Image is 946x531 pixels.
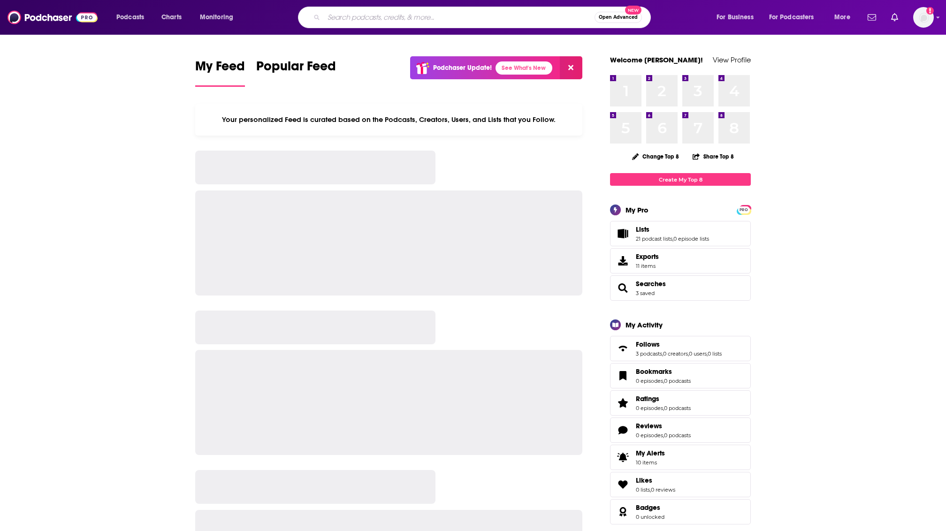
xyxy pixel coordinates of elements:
[636,235,672,242] a: 21 podcast lists
[610,472,751,497] span: Likes
[636,252,659,261] span: Exports
[613,227,632,240] a: Lists
[496,61,552,75] a: See What's New
[636,280,666,288] a: Searches
[713,55,751,64] a: View Profile
[913,7,934,28] span: Logged in as megcassidy
[613,396,632,410] a: Ratings
[636,225,649,234] span: Lists
[864,9,880,25] a: Show notifications dropdown
[625,6,642,15] span: New
[710,10,765,25] button: open menu
[692,147,734,166] button: Share Top 8
[595,12,642,23] button: Open AdvancedNew
[662,350,663,357] span: ,
[613,424,632,437] a: Reviews
[636,405,663,411] a: 0 episodes
[636,476,652,485] span: Likes
[663,378,664,384] span: ,
[673,235,709,242] a: 0 episode lists
[610,221,751,246] span: Lists
[8,8,98,26] a: Podchaser - Follow, Share and Rate Podcasts
[610,248,751,273] a: Exports
[763,10,828,25] button: open menu
[664,378,691,384] a: 0 podcasts
[636,514,664,520] a: 0 unlocked
[636,449,665,457] span: My Alerts
[610,275,751,301] span: Searches
[636,367,691,376] a: Bookmarks
[195,58,245,80] span: My Feed
[636,290,655,296] a: 3 saved
[613,281,632,295] a: Searches
[887,9,902,25] a: Show notifications dropdown
[636,394,691,403] a: Ratings
[433,64,492,72] p: Podchaser Update!
[626,320,663,329] div: My Activity
[913,7,934,28] img: User Profile
[913,7,934,28] button: Show profile menu
[707,350,708,357] span: ,
[651,486,675,493] a: 0 reviews
[116,11,144,24] span: Podcasts
[664,432,691,439] a: 0 podcasts
[613,369,632,382] a: Bookmarks
[636,263,659,269] span: 11 items
[161,11,182,24] span: Charts
[636,432,663,439] a: 0 episodes
[663,405,664,411] span: ,
[610,499,751,524] span: Badges
[636,476,675,485] a: Likes
[688,350,689,357] span: ,
[613,342,632,355] a: Follows
[636,503,660,512] span: Badges
[610,336,751,361] span: Follows
[610,55,703,64] a: Welcome [PERSON_NAME]!
[650,486,651,493] span: ,
[672,235,673,242] span: ,
[636,422,662,430] span: Reviews
[610,445,751,470] a: My Alerts
[636,422,691,430] a: Reviews
[738,206,749,213] a: PRO
[636,378,663,384] a: 0 episodes
[828,10,862,25] button: open menu
[834,11,850,24] span: More
[663,432,664,439] span: ,
[256,58,336,80] span: Popular Feed
[193,10,245,25] button: open menu
[717,11,754,24] span: For Business
[689,350,707,357] a: 0 users
[636,367,672,376] span: Bookmarks
[636,486,650,493] a: 0 lists
[155,10,187,25] a: Charts
[307,7,660,28] div: Search podcasts, credits, & more...
[664,405,691,411] a: 0 podcasts
[324,10,595,25] input: Search podcasts, credits, & more...
[200,11,233,24] span: Monitoring
[610,417,751,443] span: Reviews
[636,350,662,357] a: 3 podcasts
[636,503,664,512] a: Badges
[613,254,632,267] span: Exports
[195,104,582,136] div: Your personalized Feed is curated based on the Podcasts, Creators, Users, and Lists that you Follow.
[926,7,934,15] svg: Add a profile image
[626,205,648,214] div: My Pro
[110,10,156,25] button: open menu
[256,58,336,87] a: Popular Feed
[636,394,659,403] span: Ratings
[610,363,751,388] span: Bookmarks
[769,11,814,24] span: For Podcasters
[613,451,632,464] span: My Alerts
[613,505,632,518] a: Badges
[663,350,688,357] a: 0 creators
[626,151,685,162] button: Change Top 8
[195,58,245,87] a: My Feed
[636,340,722,349] a: Follows
[636,225,709,234] a: Lists
[610,390,751,416] span: Ratings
